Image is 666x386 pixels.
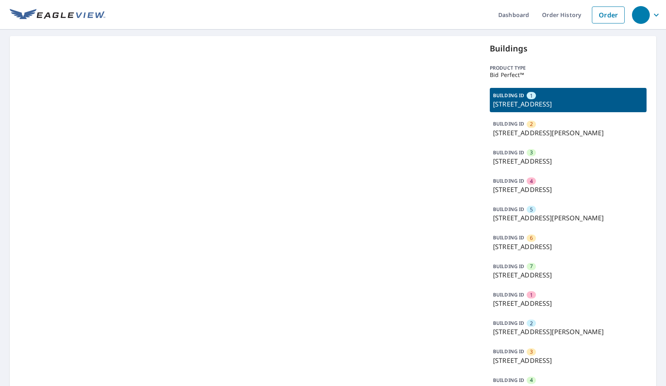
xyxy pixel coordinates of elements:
[530,120,533,128] span: 2
[493,320,524,326] p: BUILDING ID
[530,291,533,299] span: 1
[490,64,647,72] p: Product type
[493,291,524,298] p: BUILDING ID
[490,72,647,78] p: Bid Perfect™
[530,262,533,270] span: 7
[493,185,643,194] p: [STREET_ADDRESS]
[493,356,643,365] p: [STREET_ADDRESS]
[493,270,643,280] p: [STREET_ADDRESS]
[493,242,643,252] p: [STREET_ADDRESS]
[493,99,643,109] p: [STREET_ADDRESS]
[530,149,533,156] span: 3
[493,213,643,223] p: [STREET_ADDRESS][PERSON_NAME]
[493,177,524,184] p: BUILDING ID
[493,327,643,337] p: [STREET_ADDRESS][PERSON_NAME]
[493,348,524,355] p: BUILDING ID
[10,9,105,21] img: EV Logo
[493,299,643,308] p: [STREET_ADDRESS]
[493,92,524,99] p: BUILDING ID
[493,156,643,166] p: [STREET_ADDRESS]
[592,6,625,23] a: Order
[493,128,643,138] p: [STREET_ADDRESS][PERSON_NAME]
[530,376,533,384] span: 4
[493,149,524,156] p: BUILDING ID
[493,234,524,241] p: BUILDING ID
[490,43,647,55] p: Buildings
[530,234,533,242] span: 6
[493,263,524,270] p: BUILDING ID
[530,320,533,327] span: 2
[493,120,524,127] p: BUILDING ID
[493,206,524,213] p: BUILDING ID
[530,348,533,356] span: 3
[493,377,524,384] p: BUILDING ID
[530,177,533,185] span: 4
[530,206,533,213] span: 5
[530,92,533,100] span: 1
